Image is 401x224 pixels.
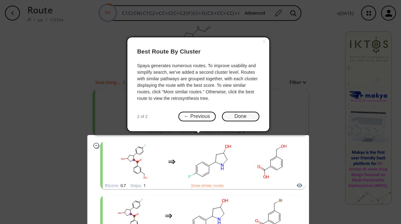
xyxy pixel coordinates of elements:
header: Best Route By Cluster [137,42,259,61]
div: Spaya generates numerous routes. To improve usability and simplify search, we’ve added a second c... [137,63,259,102]
button: Done [222,112,259,121]
button: Close [259,37,269,46]
button: ← Previous [178,112,216,121]
span: 2 of 2 [137,114,148,120]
